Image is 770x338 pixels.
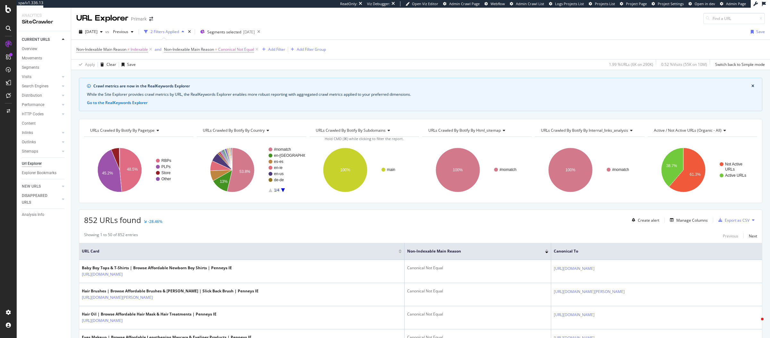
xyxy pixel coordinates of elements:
text: #nomatch [500,167,517,172]
a: [URL][DOMAIN_NAME] [554,312,595,318]
button: Save [748,27,765,37]
text: 100% [453,168,463,172]
div: 2 Filters Applied [150,29,179,34]
div: Baby Boy Tops & T-Shirts | Browse Affordable Newborn Boy Shirts | Penneys IE [82,265,232,271]
a: [URL][DOMAIN_NAME] [82,317,123,324]
span: Admin Crawl List [516,1,544,6]
text: main [387,167,395,172]
button: Save [119,59,136,70]
text: de-de [274,178,284,182]
a: Segments [22,64,66,71]
div: Add Filter Group [297,47,326,52]
div: Movements [22,55,42,62]
a: HTTP Codes [22,111,60,118]
a: NEW URLS [22,183,60,190]
a: Analysis Info [22,211,66,218]
div: Canonical Not Equal [407,311,548,317]
span: URLs Crawled By Botify By country [203,128,265,133]
span: ≠ [127,47,130,52]
a: Project Settings [652,1,684,6]
text: Active URLs [725,173,746,178]
div: Viz Debugger: [367,1,390,6]
div: Manage Columns [676,218,708,223]
span: Admin Page [726,1,746,6]
span: Previous [110,29,128,34]
div: A chart. [310,142,418,198]
h4: URLs Crawled By Botify By pagetype [89,125,188,136]
svg: A chart. [197,142,305,198]
h4: URLs Crawled By Botify By html_sitemap [427,125,526,136]
svg: A chart. [648,142,756,198]
text: en-us [274,172,284,176]
span: Non-Indexable Main Reason [164,47,214,52]
div: SiteCrawler [22,18,66,26]
button: Manage Columns [667,216,708,224]
div: 1.99 % URLs ( 6K on 290K ) [609,62,653,67]
span: Logs Projects List [555,1,584,6]
a: Sitemaps [22,148,60,155]
text: #nomatch [274,147,291,152]
div: Analytics [22,13,66,18]
div: A chart. [422,142,531,198]
a: Open in dev [689,1,715,6]
div: Previous [723,233,738,239]
text: Store [161,171,171,175]
iframe: Intercom live chat [748,316,764,332]
div: Next [749,233,757,239]
a: Admin Crawl List [510,1,544,6]
text: #nomatch [612,167,629,172]
text: 61.3% [689,172,700,177]
a: [URL][DOMAIN_NAME][PERSON_NAME] [554,289,625,295]
a: Logs Projects List [549,1,584,6]
div: Segments [22,64,39,71]
text: URLs [725,167,735,172]
text: 100% [340,168,350,172]
div: Canonical Not Equal [407,288,548,294]
a: Admin Page [720,1,746,6]
a: DISAPPEARED URLS [22,192,60,206]
button: Clear [98,59,116,70]
text: en-[GEOGRAPHIC_DATA] [274,153,320,158]
div: Analysis Info [22,211,44,218]
button: 2 Filters Applied [141,27,187,37]
div: ReadOnly: [340,1,357,6]
div: Apply [85,62,95,67]
span: Hold CMD (⌘) while clicking to filter the report. [325,136,404,141]
div: Performance [22,102,44,108]
div: [DATE] [243,29,255,35]
div: A chart. [535,142,643,198]
button: Switch back to Simple mode [713,59,765,70]
button: and [155,46,161,52]
div: times [187,29,192,35]
h4: URLs Crawled By Botify By subdomains [314,125,413,136]
input: Find a URL [703,13,765,24]
text: es-es [274,159,283,164]
h4: Active / Not Active URLs [653,125,751,136]
button: close banner [750,82,756,90]
a: Movements [22,55,66,62]
a: [URL][DOMAIN_NAME] [554,265,595,272]
span: 852 URLs found [84,215,141,225]
div: 0.52 % Visits ( 55K on 10M ) [661,62,707,67]
text: 100% [566,168,576,172]
a: Visits [22,74,60,80]
button: Previous [723,232,738,240]
button: Create alert [629,215,659,225]
span: URLs Crawled By Botify By subdomains [316,128,386,133]
button: Add Filter Group [288,46,326,53]
text: Other [161,177,171,181]
text: 1/4 [274,188,279,192]
div: Showing 1 to 50 of 852 entries [84,232,138,240]
div: arrow-right-arrow-left [149,17,153,21]
span: Non-Indexable Main Reason [76,47,126,52]
text: RBPs [161,158,171,163]
button: Segments selected[DATE] [198,27,255,37]
text: 48.5% [127,167,138,172]
div: Add Filter [268,47,285,52]
div: Search Engines [22,83,48,90]
button: Add Filter [260,46,285,53]
span: URLs Crawled By Botify By pagetype [90,128,155,133]
span: Segments selected [207,29,241,35]
div: Clear [107,62,116,67]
